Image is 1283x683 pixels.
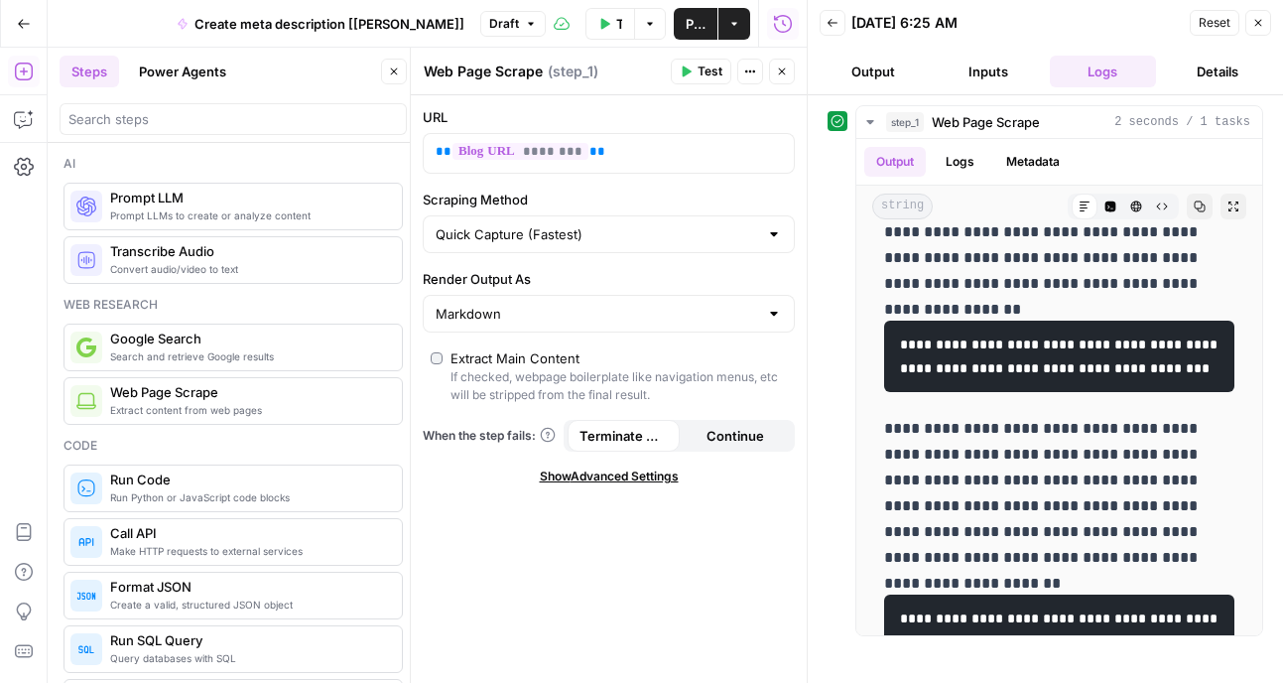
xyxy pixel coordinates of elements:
span: Terminate Workflow [579,426,668,446]
span: Draft [489,15,519,33]
div: Extract Main Content [450,348,579,368]
span: Convert audio/video to text [110,261,386,277]
button: Reset [1190,10,1239,36]
span: Search and retrieve Google results [110,348,386,364]
button: Test Workflow [585,8,634,40]
label: URL [423,107,795,127]
button: Logs [1050,56,1157,87]
span: Transcribe Audio [110,241,386,261]
div: If checked, webpage boilerplate like navigation menus, etc will be stripped from the final result. [450,368,787,404]
div: Ai [64,155,403,173]
button: Power Agents [127,56,238,87]
span: Web Page Scrape [932,112,1040,132]
span: Make HTTP requests to external services [110,543,386,559]
span: Show Advanced Settings [540,468,679,485]
span: Run Code [110,470,386,489]
div: Web research [64,296,403,314]
button: Draft [480,11,546,37]
span: Create meta description [[PERSON_NAME]] [194,14,464,34]
span: Run SQL Query [110,630,386,650]
label: Render Output As [423,269,795,289]
span: Publish [686,14,706,34]
span: ( step_1 ) [548,62,598,81]
span: Test Workflow [616,14,622,34]
input: Markdown [436,304,758,324]
textarea: Web Page Scrape [424,62,543,81]
span: Web Page Scrape [110,382,386,402]
span: Query databases with SQL [110,650,386,666]
button: Test [671,59,731,84]
a: When the step fails: [423,427,556,445]
span: 2 seconds / 1 tasks [1114,113,1250,131]
span: Continue [706,426,764,446]
button: Details [1164,56,1271,87]
button: Steps [60,56,119,87]
span: Google Search [110,329,386,348]
span: Reset [1199,14,1230,32]
span: Create a valid, structured JSON object [110,597,386,613]
button: Output [864,147,926,177]
span: Run Python or JavaScript code blocks [110,489,386,505]
div: 2 seconds / 1 tasks [856,139,1262,635]
div: Code [64,437,403,455]
span: Prompt LLMs to create or analyze content [110,207,386,223]
button: Publish [674,8,717,40]
input: Extract Main ContentIf checked, webpage boilerplate like navigation menus, etc will be stripped f... [431,352,443,364]
span: Test [698,63,722,80]
input: Quick Capture (Fastest) [436,224,758,244]
label: Scraping Method [423,190,795,209]
button: Output [820,56,927,87]
button: Inputs [935,56,1042,87]
input: Search steps [68,109,398,129]
span: Prompt LLM [110,188,386,207]
span: string [872,194,933,219]
span: Extract content from web pages [110,402,386,418]
span: Call API [110,523,386,543]
button: Create meta description [[PERSON_NAME]] [165,8,476,40]
button: 2 seconds / 1 tasks [856,106,1262,138]
span: step_1 [886,112,924,132]
span: Format JSON [110,577,386,597]
button: Metadata [994,147,1072,177]
button: Continue [680,420,792,452]
button: Logs [934,147,986,177]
